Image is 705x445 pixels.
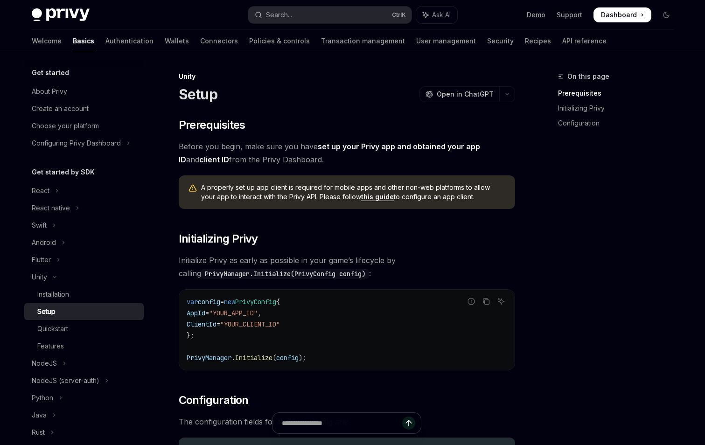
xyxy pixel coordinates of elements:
button: Open search [248,7,412,23]
span: Initialize Privy as early as possible in your game’s lifecycle by calling : [179,254,515,280]
a: Initializing Privy [558,101,681,116]
div: React [32,185,49,196]
a: Wallets [165,30,189,52]
button: Toggle Android section [24,234,144,251]
div: About Privy [32,86,67,97]
a: Security [487,30,514,52]
a: Transaction management [321,30,405,52]
h5: Get started by SDK [32,167,95,178]
span: config [276,354,299,362]
button: Toggle React native section [24,200,144,216]
span: PrivyManager [187,354,231,362]
button: Send message [402,417,415,430]
a: Dashboard [593,7,651,22]
button: Ask AI [495,295,507,307]
a: Installation [24,286,144,303]
a: Basics [73,30,94,52]
span: { [276,298,280,306]
span: A properly set up app client is required for mobile apps and other non-web platforms to allow you... [201,183,506,202]
button: Toggle React section [24,182,144,199]
a: Prerequisites [558,86,681,101]
img: dark logo [32,8,90,21]
span: ); [299,354,306,362]
h1: Setup [179,86,217,103]
span: On this page [567,71,609,82]
button: Toggle assistant panel [416,7,457,23]
button: Open in ChatGPT [419,86,499,102]
a: Demo [527,10,545,20]
span: . [231,354,235,362]
span: = [205,309,209,317]
div: Configuring Privy Dashboard [32,138,121,149]
span: = [216,320,220,328]
span: PrivyConfig [235,298,276,306]
div: Setup [37,306,56,317]
div: Quickstart [37,323,68,334]
div: Python [32,392,53,403]
a: About Privy [24,83,144,100]
div: Android [32,237,56,248]
button: Toggle Configuring Privy Dashboard section [24,135,144,152]
svg: Warning [188,184,197,193]
div: Unity [179,72,515,81]
button: Toggle dark mode [659,7,674,22]
a: Authentication [105,30,154,52]
span: Initializing Privy [179,231,258,246]
span: config [198,298,220,306]
div: Search... [266,9,292,21]
button: Report incorrect code [465,295,477,307]
div: Choose your platform [32,120,99,132]
span: = [220,298,224,306]
span: "YOUR_CLIENT_ID" [220,320,280,328]
span: }; [187,331,194,340]
a: Configuration [558,116,681,131]
a: this guide [361,193,394,201]
span: new [224,298,235,306]
button: Toggle Python section [24,389,144,406]
button: Copy the contents from the code block [480,295,492,307]
span: Dashboard [601,10,637,20]
a: Recipes [525,30,551,52]
a: set up your Privy app and obtained your app ID [179,142,480,165]
span: Configuration [179,393,249,408]
button: Toggle Swift section [24,217,144,234]
span: var [187,298,198,306]
span: Ctrl K [392,11,406,19]
a: Features [24,338,144,355]
span: Ask AI [432,10,451,20]
button: Toggle Rust section [24,424,144,441]
a: Support [557,10,582,20]
input: Ask a question... [282,413,402,433]
button: Toggle Java section [24,407,144,424]
button: Toggle Unity section [24,269,144,285]
span: Open in ChatGPT [437,90,494,99]
button: Toggle NodeJS section [24,355,144,372]
div: NodeJS (server-auth) [32,375,99,386]
span: ClientId [187,320,216,328]
span: AppId [187,309,205,317]
h5: Get started [32,67,69,78]
code: PrivyManager.Initialize(PrivyConfig config) [201,269,369,279]
div: React native [32,202,70,214]
div: NodeJS [32,358,57,369]
a: Welcome [32,30,62,52]
div: Swift [32,220,47,231]
div: Flutter [32,254,51,265]
span: Before you begin, make sure you have and from the Privy Dashboard. [179,140,515,166]
div: Unity [32,271,47,283]
a: Connectors [200,30,238,52]
button: Toggle Flutter section [24,251,144,268]
a: Quickstart [24,320,144,337]
a: Create an account [24,100,144,117]
a: API reference [562,30,607,52]
button: Toggle NodeJS (server-auth) section [24,372,144,389]
span: "YOUR_APP_ID" [209,309,258,317]
div: Rust [32,427,45,438]
div: Features [37,341,64,352]
a: Policies & controls [249,30,310,52]
a: Setup [24,303,144,320]
a: Choose your platform [24,118,144,134]
a: User management [416,30,476,52]
a: client ID [199,155,229,165]
div: Installation [37,289,69,300]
